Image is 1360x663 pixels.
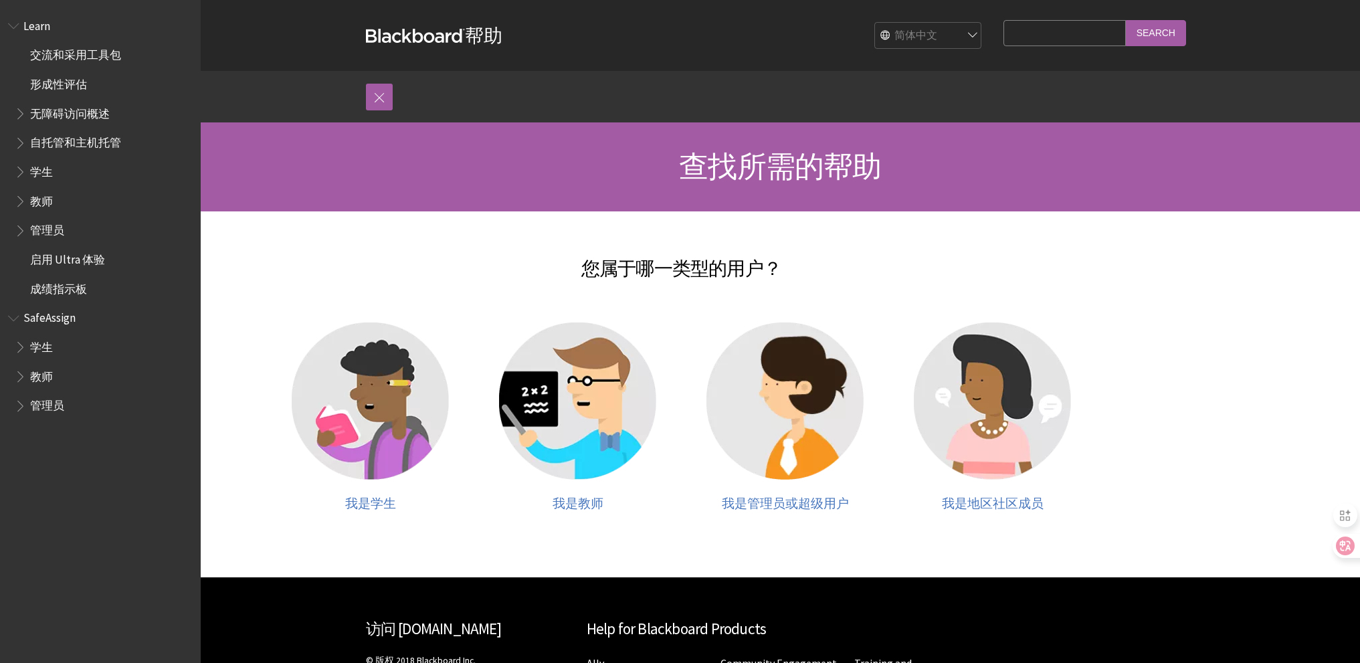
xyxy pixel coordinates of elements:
[914,322,1071,480] img: 社区成员
[722,496,849,511] span: 我是管理员或超级用户
[30,132,121,150] span: 自托管和主机托管
[488,322,668,510] a: 教师 我是教师
[280,322,461,510] a: 学生 我是学生
[8,307,193,417] nav: Book outline for Blackboard SafeAssign
[30,44,121,62] span: 交流和采用工具包
[366,619,501,638] a: 访问 [DOMAIN_NAME]
[30,395,64,413] span: 管理员
[30,190,53,208] span: 教师
[695,322,876,510] a: 管理员 我是管理员或超级用户
[553,496,603,511] span: 我是教师
[23,307,76,325] span: SafeAssign
[30,73,87,91] span: 形成性评估
[706,322,864,480] img: 管理员
[942,496,1044,511] span: 我是地区社区成员
[1126,20,1186,46] input: Search
[292,322,449,480] img: 学生
[30,336,53,354] span: 学生
[30,102,110,120] span: 无障碍访问概述
[30,365,53,383] span: 教师
[875,23,982,50] select: Site Language Selector
[8,15,193,300] nav: Book outline for Blackboard Learn Help
[30,248,105,266] span: 启用 Ultra 体验
[30,219,64,238] span: 管理员
[267,238,1096,282] h2: 您属于哪一类型的用户？
[366,29,465,43] strong: Blackboard
[23,15,50,33] span: Learn
[679,148,881,185] span: 查找所需的帮助
[345,496,396,511] span: 我是学生
[30,161,53,179] span: 学生
[499,322,656,480] img: 教师
[587,618,975,641] h2: Help for Blackboard Products
[902,322,1083,510] a: 社区成员 我是地区社区成员
[30,278,87,296] span: 成绩指示板
[366,23,502,48] a: Blackboard帮助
